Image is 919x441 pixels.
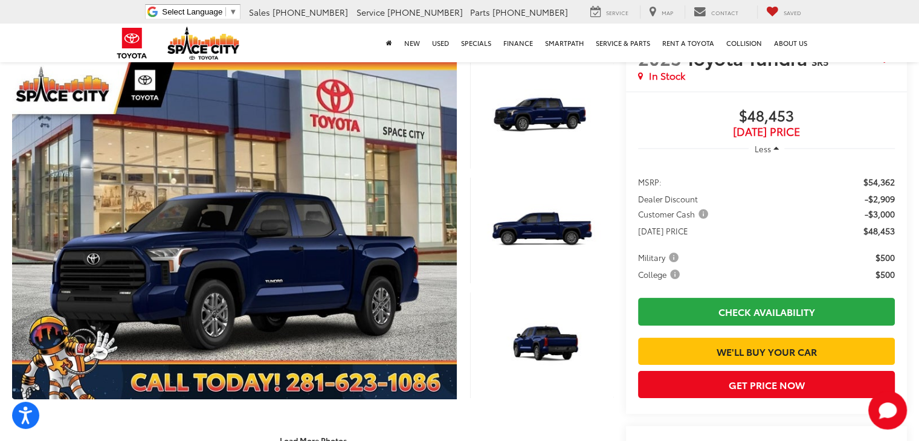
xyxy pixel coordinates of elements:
[225,7,226,16] span: ​
[470,176,614,285] a: Expand Photo 2
[470,62,614,170] a: Expand Photo 1
[497,24,539,62] a: Finance
[455,24,497,62] a: Specials
[638,176,662,188] span: MSRP:
[638,268,682,280] span: College
[470,291,614,399] a: Expand Photo 3
[398,24,426,62] a: New
[356,6,385,18] span: Service
[638,251,681,263] span: Military
[638,268,684,280] button: College
[470,6,490,18] span: Parts
[492,6,568,18] span: [PHONE_NUMBER]
[863,176,895,188] span: $54,362
[387,6,463,18] span: [PHONE_NUMBER]
[581,5,637,19] a: Service
[162,7,237,16] a: Select Language​
[865,208,895,220] span: -$3,000
[784,8,801,16] span: Saved
[638,108,895,126] span: $48,453
[109,24,155,63] img: Toyota
[640,5,682,19] a: Map
[656,24,720,62] a: Rent a Toyota
[539,24,590,62] a: SmartPath
[12,62,457,399] a: Expand Photo 0
[875,251,895,263] span: $500
[768,24,813,62] a: About Us
[685,5,747,19] a: Contact
[868,391,907,430] svg: Start Chat
[863,225,895,237] span: $48,453
[757,5,810,19] a: My Saved Vehicles
[606,8,628,16] span: Service
[749,138,785,159] button: Less
[638,251,683,263] button: Military
[868,391,907,430] button: Toggle Chat Window
[229,7,237,16] span: ▼
[638,193,698,205] span: Dealer Discount
[755,143,771,154] span: Less
[468,176,615,286] img: 2025 Toyota Tundra SR5
[162,7,222,16] span: Select Language
[272,6,348,18] span: [PHONE_NUMBER]
[638,208,711,220] span: Customer Cash
[638,208,712,220] button: Customer Cash
[590,24,656,62] a: Service & Parts
[468,290,615,400] img: 2025 Toyota Tundra SR5
[711,8,738,16] span: Contact
[638,338,895,365] a: We'll Buy Your Car
[8,60,461,401] img: 2025 Toyota Tundra SR5
[875,268,895,280] span: $500
[865,193,895,205] span: -$2,909
[426,24,455,62] a: Used
[638,298,895,325] a: Check Availability
[638,225,688,237] span: [DATE] PRICE
[649,69,685,83] span: In Stock
[638,126,895,138] span: [DATE] Price
[468,61,615,171] img: 2025 Toyota Tundra SR5
[720,24,768,62] a: Collision
[662,8,673,16] span: Map
[380,24,398,62] a: Home
[167,27,240,60] img: Space City Toyota
[638,371,895,398] button: Get Price Now
[249,6,270,18] span: Sales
